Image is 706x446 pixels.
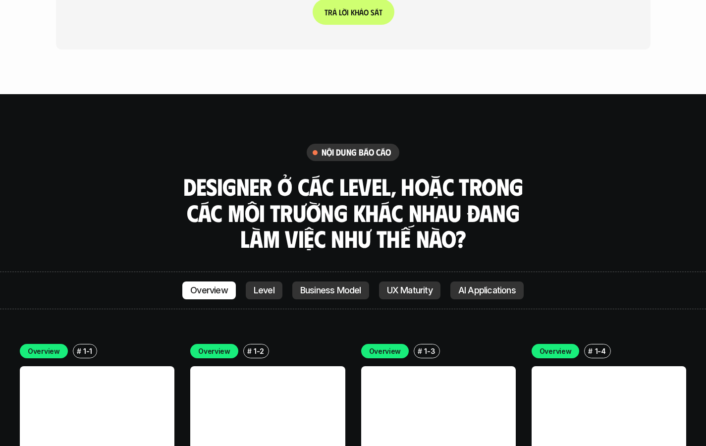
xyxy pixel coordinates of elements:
h6: # [77,347,81,355]
span: ả [359,7,363,17]
h3: Designer ở các level, hoặc trong các môi trường khác nhau đang làm việc như thế nào? [180,173,527,252]
span: l [338,7,341,17]
p: Overview [28,346,60,356]
span: k [350,7,354,17]
h6: nội dung báo cáo [322,147,391,158]
h6: # [418,347,422,355]
span: T [324,7,327,17]
p: Overview [198,346,230,356]
p: 1-1 [83,346,92,356]
span: ả [332,7,336,17]
h6: # [247,347,252,355]
a: Level [246,281,282,299]
span: h [354,7,359,17]
a: Business Model [292,281,369,299]
p: Business Model [300,285,361,295]
a: UX Maturity [379,281,440,299]
p: Overview [190,285,228,295]
p: Overview [369,346,401,356]
h6: # [588,347,593,355]
span: i [346,7,348,17]
span: t [379,7,382,17]
p: UX Maturity [387,285,433,295]
p: 1-3 [424,346,435,356]
a: Overview [182,281,236,299]
p: AI Applications [458,285,516,295]
span: o [363,7,368,17]
p: 1-4 [595,346,606,356]
span: s [370,7,374,17]
p: Level [254,285,274,295]
a: AI Applications [450,281,524,299]
span: r [327,7,332,17]
span: ờ [341,7,346,17]
p: 1-2 [254,346,264,356]
p: Overview [540,346,572,356]
span: á [374,7,379,17]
